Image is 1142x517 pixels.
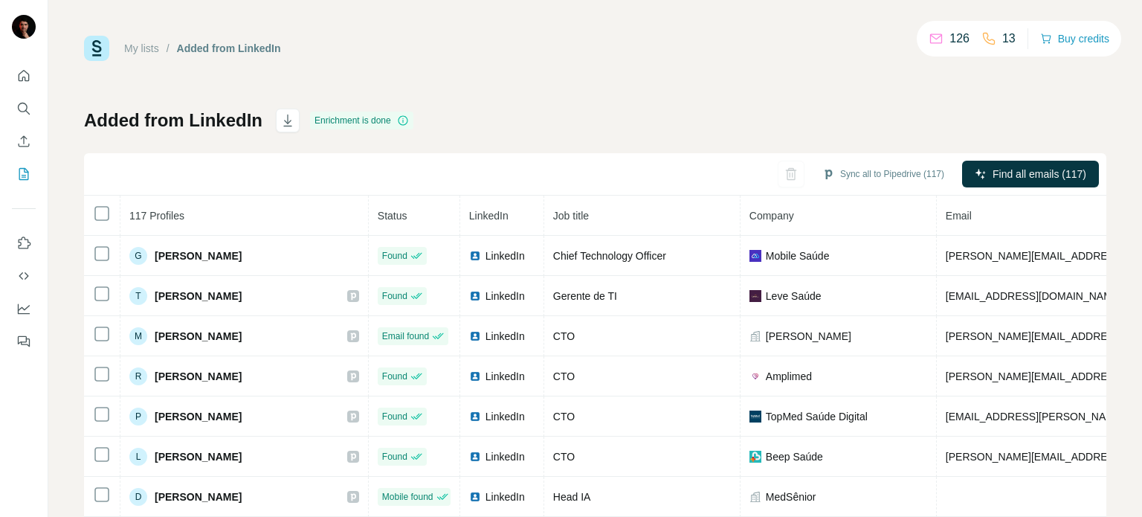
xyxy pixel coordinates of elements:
span: Found [382,249,407,263]
img: LinkedIn logo [469,250,481,262]
span: LinkedIn [485,449,525,464]
span: [EMAIL_ADDRESS][DOMAIN_NAME] [946,290,1122,302]
span: LinkedIn [485,329,525,344]
li: / [167,41,170,56]
span: [PERSON_NAME] [155,449,242,464]
span: Found [382,450,407,463]
button: Sync all to Pipedrive (117) [812,163,955,185]
img: Surfe Logo [84,36,109,61]
span: Mobile found [382,490,433,504]
button: Find all emails (117) [962,161,1099,187]
span: Head IA [553,491,591,503]
span: LinkedIn [485,369,525,384]
span: LinkedIn [469,210,509,222]
span: Find all emails (117) [993,167,1086,182]
span: Found [382,289,407,303]
button: My lists [12,161,36,187]
span: CTO [553,370,575,382]
div: T [129,287,147,305]
span: Email [946,210,972,222]
span: Chief Technology Officer [553,250,666,262]
div: L [129,448,147,466]
p: 13 [1002,30,1016,48]
div: M [129,327,147,345]
span: Gerente de TI [553,290,617,302]
h1: Added from LinkedIn [84,109,262,132]
button: Search [12,95,36,122]
img: LinkedIn logo [469,411,481,423]
span: TopMed Saúde Digital [766,409,868,424]
span: LinkedIn [485,489,525,504]
span: MedSênior [766,489,816,504]
span: LinkedIn [485,248,525,263]
img: LinkedIn logo [469,330,481,342]
span: Found [382,410,407,423]
span: Amplimed [766,369,812,384]
img: company-logo [749,290,761,302]
span: 117 Profiles [129,210,184,222]
button: Buy credits [1040,28,1109,49]
span: [PERSON_NAME] [155,489,242,504]
img: Avatar [12,15,36,39]
div: R [129,367,147,385]
img: LinkedIn logo [469,451,481,463]
img: LinkedIn logo [469,290,481,302]
button: Use Surfe API [12,263,36,289]
img: company-logo [749,370,761,382]
div: G [129,247,147,265]
span: [PERSON_NAME] [155,248,242,263]
span: CTO [553,451,575,463]
span: [PERSON_NAME] [155,369,242,384]
a: My lists [124,42,159,54]
button: Enrich CSV [12,128,36,155]
img: company-logo [749,250,761,262]
div: D [129,488,147,506]
span: Mobile Saúde [766,248,830,263]
span: Company [749,210,794,222]
span: Beep Saúde [766,449,823,464]
span: [PERSON_NAME] [155,289,242,304]
img: company-logo [749,451,761,463]
span: [PERSON_NAME] [766,329,851,344]
img: LinkedIn logo [469,370,481,382]
span: CTO [553,411,575,423]
button: Dashboard [12,295,36,322]
span: CTO [553,330,575,342]
img: company-logo [749,411,761,423]
span: LinkedIn [485,409,525,424]
div: Added from LinkedIn [177,41,281,56]
button: Quick start [12,62,36,89]
span: Email found [382,330,429,343]
span: Leve Saúde [766,289,822,304]
img: LinkedIn logo [469,491,481,503]
div: P [129,408,147,426]
span: LinkedIn [485,289,525,304]
span: [PERSON_NAME] [155,409,242,424]
span: Job title [553,210,589,222]
span: Found [382,370,407,383]
button: Feedback [12,328,36,355]
p: 126 [949,30,970,48]
button: Use Surfe on LinkedIn [12,230,36,257]
span: [PERSON_NAME] [155,329,242,344]
div: Enrichment is done [310,112,413,129]
span: Status [378,210,407,222]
